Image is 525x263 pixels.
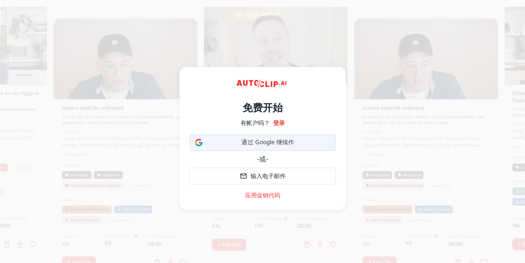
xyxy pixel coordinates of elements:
p: 有帐户吗？ [241,118,270,128]
font: 输入电子邮件 [251,171,286,181]
a: 登录 [273,118,285,128]
div: -或- [190,154,336,164]
span: 通过 Google 继续作 [206,138,330,147]
div: 通过 Google 继续作 [190,134,336,151]
h4: 免费开始 [243,100,283,115]
a: 应用促销代码 [245,191,280,200]
button: 输入电子邮件 [190,168,336,184]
